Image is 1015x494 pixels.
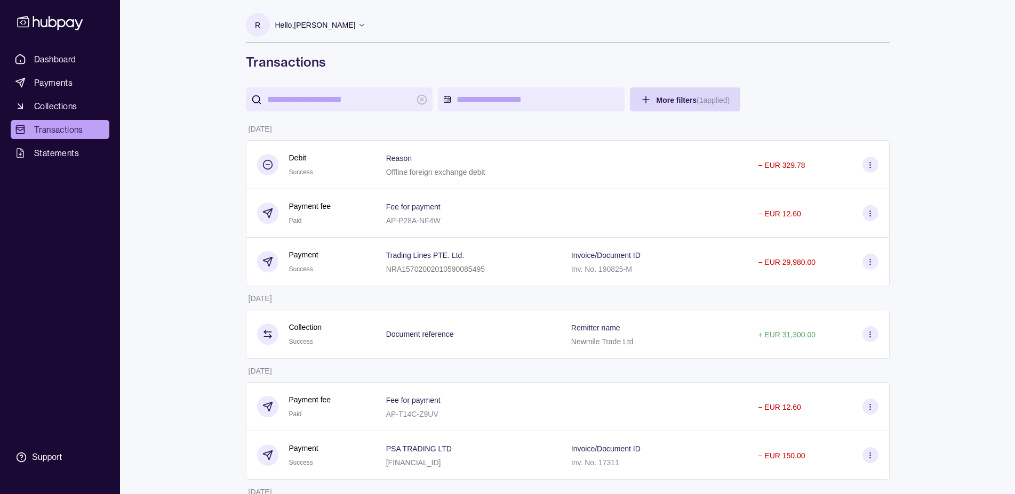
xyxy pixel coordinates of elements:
[289,442,318,454] p: Payment
[386,444,452,453] p: PSA TRADING LTD
[34,123,83,136] span: Transactions
[11,446,109,468] a: Support
[289,217,302,224] span: Paid
[386,216,441,225] p: AP-P28A-NF4W
[571,265,632,273] p: Inv. No. 190825-M
[11,120,109,139] a: Transactions
[32,451,62,463] div: Support
[255,19,260,31] p: R
[11,50,109,69] a: Dashboard
[386,265,485,273] p: NRA15702002010590085495
[34,76,73,89] span: Payments
[34,147,79,159] span: Statements
[34,53,76,66] span: Dashboard
[249,367,272,375] p: [DATE]
[11,143,109,163] a: Statements
[246,53,890,70] h1: Transactions
[249,125,272,133] p: [DATE]
[386,203,441,211] p: Fee for payment
[289,265,313,273] span: Success
[11,73,109,92] a: Payments
[697,96,730,104] p: ( 1 applied)
[289,410,302,418] span: Paid
[386,251,465,260] p: Trading Lines PTE. Ltd.
[267,87,411,111] input: search
[289,249,318,261] p: Payment
[249,294,272,303] p: [DATE]
[758,403,801,411] p: − EUR 12.60
[11,96,109,116] a: Collections
[758,161,805,169] p: − EUR 329.78
[386,330,454,338] p: Document reference
[571,458,619,467] p: Inv. No. 17311
[571,444,641,453] p: Invoice/Document ID
[275,19,356,31] p: Hello, [PERSON_NAME]
[289,168,313,176] span: Success
[386,168,485,176] p: Offline foreign exchange debit
[289,200,331,212] p: Payment fee
[386,396,441,404] p: Fee for payment
[758,258,816,266] p: − EUR 29,980.00
[657,96,730,104] span: More filters
[289,152,313,164] p: Debit
[386,410,438,418] p: AP-T14C-Z9UV
[289,394,331,406] p: Payment fee
[386,154,412,163] p: Reason
[571,323,620,332] p: Remitter name
[758,330,816,339] p: + EUR 31,300.00
[630,87,741,111] button: More filters(1applied)
[289,321,322,333] p: Collection
[758,209,801,218] p: − EUR 12.60
[386,458,441,467] p: [FINANCIAL_ID]
[34,100,77,112] span: Collections
[289,459,313,466] span: Success
[571,337,634,346] p: Newmile Trade Ltd
[758,451,805,460] p: − EUR 150.00
[571,251,641,260] p: Invoice/Document ID
[289,338,313,345] span: Success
